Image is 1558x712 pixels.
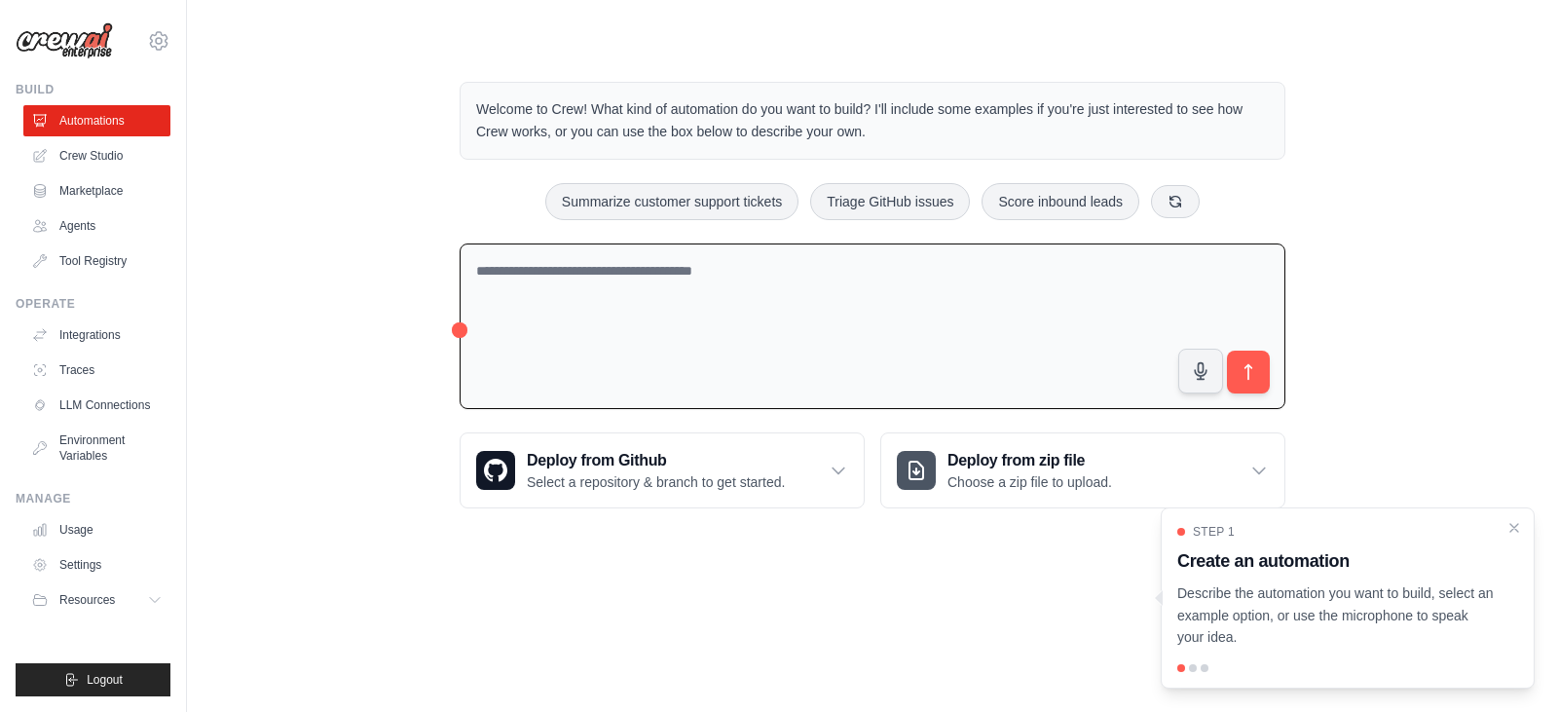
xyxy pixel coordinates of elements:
h3: Create an automation [1177,547,1495,575]
h3: Deploy from Github [527,449,785,472]
button: Triage GitHub issues [810,183,970,220]
span: Logout [87,672,123,688]
p: Choose a zip file to upload. [947,472,1112,492]
a: Traces [23,355,170,386]
a: Integrations [23,319,170,351]
a: Environment Variables [23,425,170,471]
span: Step 1 [1193,524,1235,540]
button: Close walkthrough [1506,520,1522,536]
img: Logo [16,22,113,59]
a: Agents [23,210,170,242]
a: LLM Connections [23,390,170,421]
p: Describe the automation you want to build, select an example option, or use the microphone to spe... [1177,582,1495,649]
div: Manage [16,491,170,506]
button: Resources [23,584,170,616]
button: Score inbound leads [982,183,1139,220]
div: Operate [16,296,170,312]
span: Resources [59,592,115,608]
p: Select a repository & branch to get started. [527,472,785,492]
button: Summarize customer support tickets [545,183,798,220]
a: Marketplace [23,175,170,206]
button: Logout [16,663,170,696]
a: Crew Studio [23,140,170,171]
a: Settings [23,549,170,581]
p: Welcome to Crew! What kind of automation do you want to build? I'll include some examples if you'... [476,98,1269,143]
a: Usage [23,514,170,545]
a: Automations [23,105,170,136]
h3: Deploy from zip file [947,449,1112,472]
a: Tool Registry [23,245,170,277]
div: Build [16,82,170,97]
